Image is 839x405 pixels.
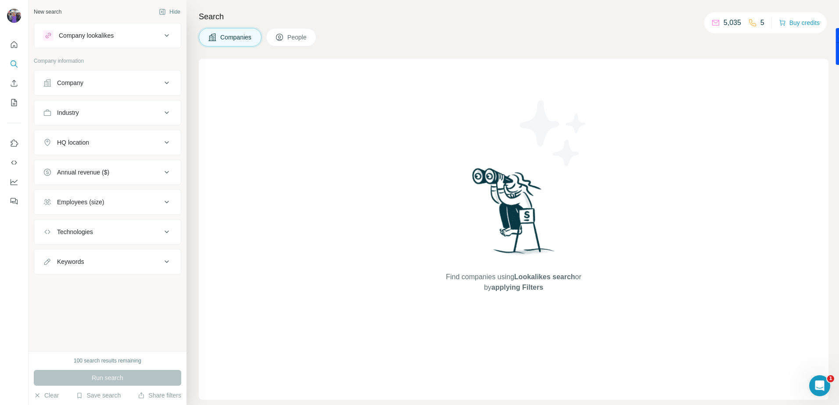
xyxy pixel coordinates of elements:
div: HQ location [57,138,89,147]
button: Hide [153,5,186,18]
p: Company information [34,57,181,65]
div: Employees (size) [57,198,104,206]
button: Use Surfe API [7,155,21,171]
button: Buy credits [779,17,820,29]
div: Company [57,78,83,87]
img: Surfe Illustration - Woman searching with binoculars [468,166,559,263]
span: Lookalikes search [514,273,575,281]
button: Clear [34,391,59,400]
div: Industry [57,108,79,117]
button: Industry [34,102,181,123]
button: Keywords [34,251,181,272]
button: Share filters [138,391,181,400]
div: Technologies [57,227,93,236]
span: 1 [827,375,834,382]
span: People [287,33,308,42]
button: Technologies [34,221,181,242]
button: Search [7,56,21,72]
span: Companies [220,33,252,42]
iframe: Intercom live chat [809,375,830,396]
div: Keywords [57,257,84,266]
img: Surfe Illustration - Stars [514,94,593,173]
div: 100 search results remaining [74,357,141,365]
button: Feedback [7,193,21,209]
p: 5 [760,18,764,28]
button: HQ location [34,132,181,153]
p: 5,035 [724,18,741,28]
div: Annual revenue ($) [57,168,109,177]
button: Quick start [7,37,21,53]
button: Company lookalikes [34,25,181,46]
button: Save search [76,391,121,400]
button: Enrich CSV [7,75,21,91]
div: Company lookalikes [59,31,114,40]
button: My lists [7,95,21,110]
button: Annual revenue ($) [34,162,181,183]
h4: Search [199,11,828,23]
div: New search [34,8,61,16]
img: Avatar [7,9,21,23]
button: Use Surfe on LinkedIn [7,135,21,151]
button: Employees (size) [34,192,181,213]
button: Company [34,72,181,93]
button: Dashboard [7,174,21,190]
span: Find companies using or by [443,272,584,293]
span: applying Filters [491,284,543,291]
